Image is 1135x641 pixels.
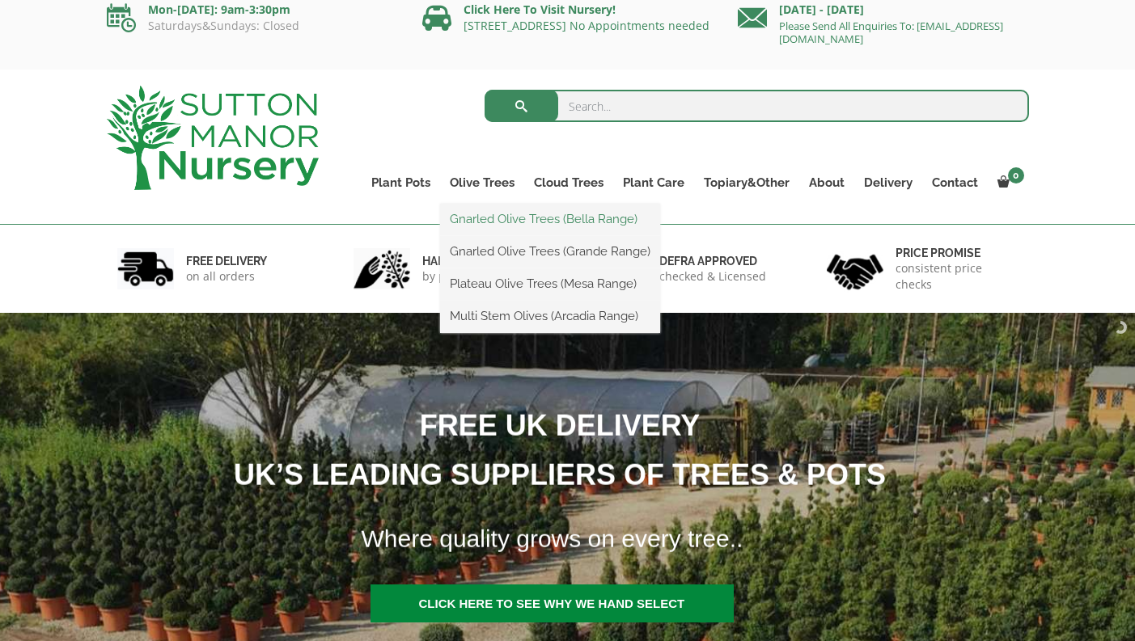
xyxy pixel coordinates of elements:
[779,19,1003,46] a: Please Send All Enquiries To: [EMAIL_ADDRESS][DOMAIN_NAME]
[440,304,660,328] a: Multi Stem Olives (Arcadia Range)
[362,171,440,194] a: Plant Pots
[117,248,174,289] img: 1.jpg
[354,248,410,289] img: 2.jpg
[464,18,709,33] a: [STREET_ADDRESS] No Appointments needed
[440,207,660,231] a: Gnarled Olive Trees (Bella Range)
[440,171,524,194] a: Olive Trees
[485,90,1029,122] input: Search...
[440,272,660,296] a: Plateau Olive Trees (Mesa Range)
[613,171,694,194] a: Plant Care
[896,260,1019,293] p: consistent price checks
[107,86,319,190] img: logo
[896,246,1019,260] h6: Price promise
[524,171,613,194] a: Cloud Trees
[440,239,660,264] a: Gnarled Olive Trees (Grande Range)
[186,254,267,268] h6: FREE DELIVERY
[422,268,511,285] p: by professionals
[186,268,267,285] p: on all orders
[854,171,922,194] a: Delivery
[827,244,883,293] img: 4.jpg
[659,268,766,285] p: checked & Licensed
[988,171,1029,194] a: 0
[464,2,616,17] a: Click Here To Visit Nursery!
[799,171,854,194] a: About
[422,254,511,268] h6: hand picked
[1008,167,1024,183] span: 0
[694,171,799,194] a: Topiary&Other
[922,171,988,194] a: Contact
[659,254,766,268] h6: Defra approved
[107,19,398,32] p: Saturdays&Sundays: Closed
